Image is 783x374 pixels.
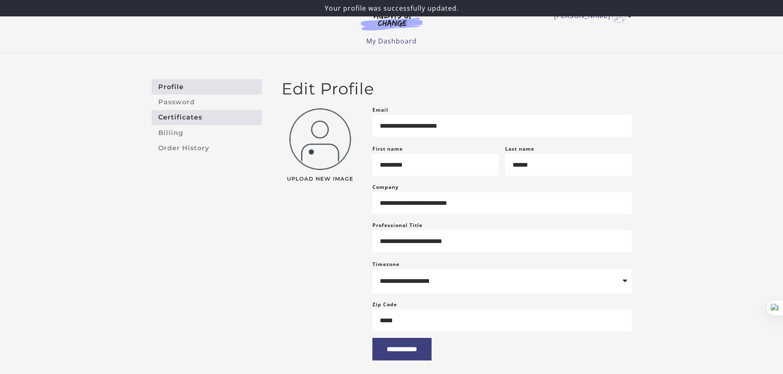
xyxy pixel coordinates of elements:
[372,300,397,310] label: Zip Code
[352,11,431,30] img: Agents of Change Logo
[554,10,628,23] a: Toggle menu
[372,220,423,230] label: Professional Title
[282,79,632,99] h2: Edit Profile
[372,182,399,192] label: Company
[505,145,534,152] label: Last name
[152,140,262,156] a: Order History
[152,125,262,140] a: Billing
[366,37,417,46] a: My Dashboard
[372,145,403,152] label: First name
[3,3,780,13] p: Your profile was successfully updated.
[372,261,400,268] label: Timezone
[372,105,388,115] label: Email
[152,79,262,94] a: Profile
[152,94,262,110] a: Password
[282,177,359,182] span: Upload New Image
[152,110,262,125] a: Certificates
